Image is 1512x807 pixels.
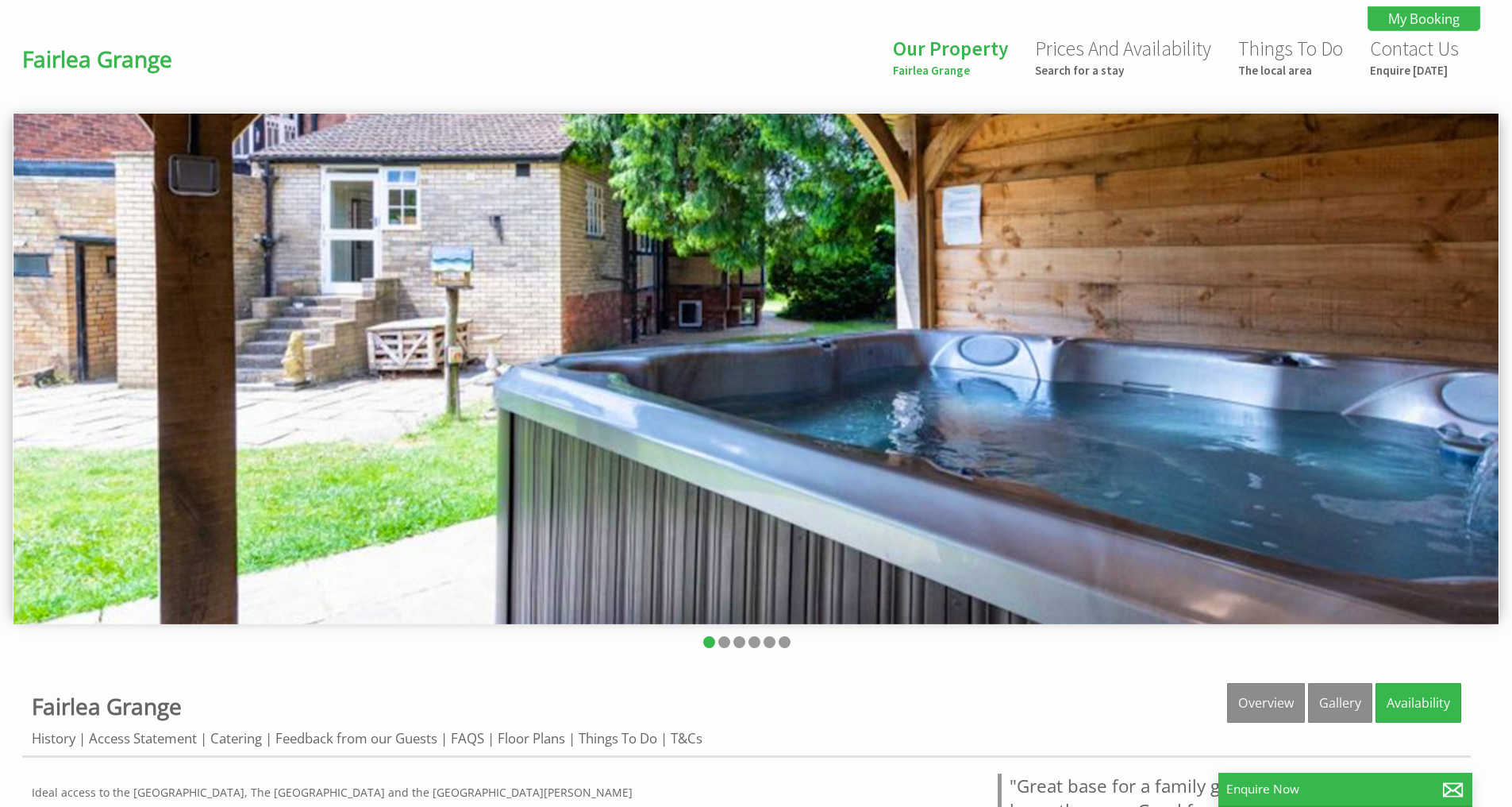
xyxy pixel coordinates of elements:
a: Feedback from our Guests [275,729,437,747]
small: The local area [1238,63,1343,78]
h1: Fairlea Grange [22,44,181,74]
a: Floor Plans [498,729,565,747]
small: Search for a stay [1035,63,1211,78]
a: Access Statement [89,729,197,747]
a: Availability [1375,683,1461,723]
a: Things To DoThe local area [1238,36,1343,78]
a: T&Cs [671,729,702,747]
a: Overview [1227,683,1305,723]
a: FAQS [451,729,484,747]
a: Fairlea Grange [22,29,181,90]
p: Ideal access to the [GEOGRAPHIC_DATA], The [GEOGRAPHIC_DATA] and the [GEOGRAPHIC_DATA][PERSON_NAME] [32,785,979,800]
a: Prices And AvailabilitySearch for a stay [1035,36,1211,78]
p: Enquire Now [1226,781,1464,797]
a: Contact UsEnquire [DATE] [1370,36,1459,78]
a: Gallery [1308,683,1372,723]
small: Fairlea Grange [893,63,1008,78]
a: Our PropertyFairlea Grange [893,36,1008,78]
a: Fairlea Grange [32,691,182,721]
small: Enquire [DATE] [1370,63,1459,78]
a: Catering [210,729,262,747]
a: Things To Do [579,729,657,747]
a: My Booking [1368,6,1480,31]
a: History [32,729,75,747]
